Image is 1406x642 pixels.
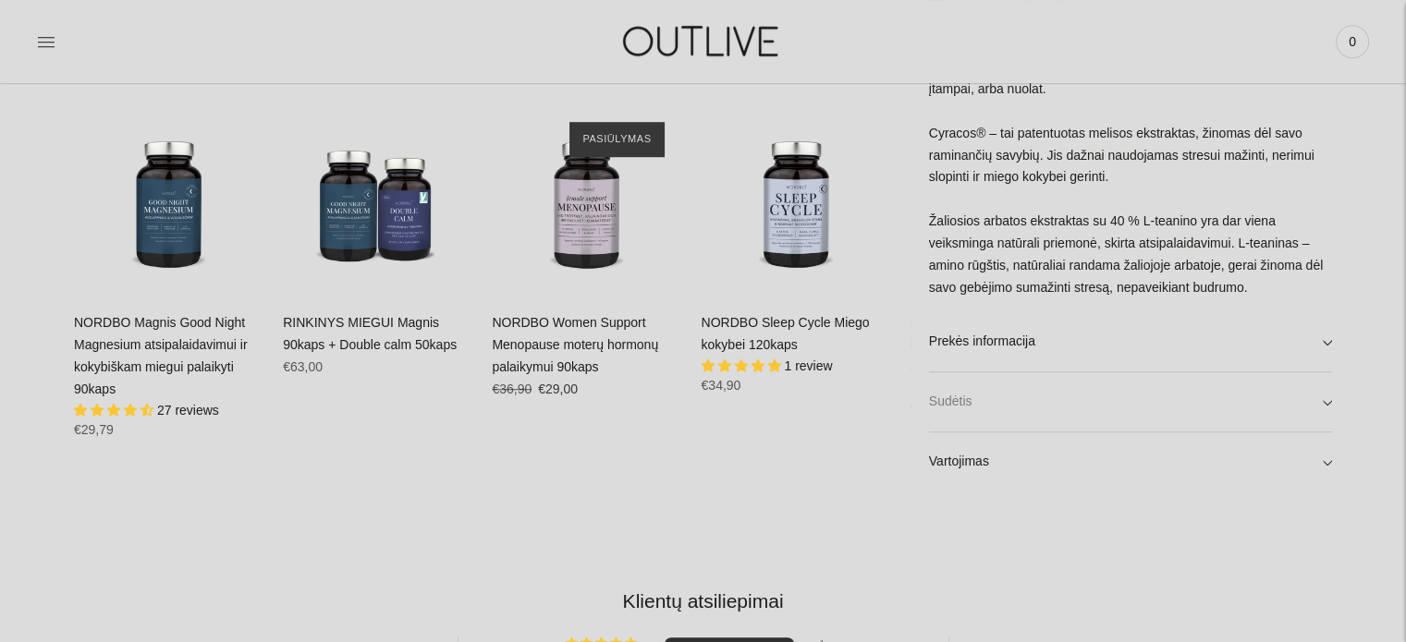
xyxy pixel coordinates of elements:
[929,312,1332,371] a: Prekės informacija
[1336,21,1369,62] a: 0
[701,103,891,294] a: NORDBO Sleep Cycle Miego kokybei 120kaps
[283,359,323,374] span: €63,00
[157,403,219,418] span: 27 reviews
[74,422,114,437] span: €29,79
[929,372,1332,431] a: Sudėtis
[74,103,264,294] a: NORDBO Magnis Good Night Magnesium atsipalaidavimui ir kokybiškam miegui palaikyti 90kaps
[701,358,784,373] span: 5.00 stars
[283,103,473,294] a: RINKINYS MIEGUI Magnis 90kaps + Double calm 50kaps
[701,315,869,352] a: NORDBO Sleep Cycle Miego kokybei 120kaps
[1339,29,1365,55] span: 0
[929,34,1332,299] p: Double Calm nesukelia mieguistumo, todėl gali būti vartojamas tiek dieną, tiek naktį. Galima vart...
[587,9,818,73] img: OUTLIVE
[701,378,740,393] span: €34,90
[492,103,682,294] a: NORDBO Women Support Menopause moterų hormonų palaikymui 90kaps
[784,358,832,373] span: 1 review
[538,382,578,396] span: €29,00
[283,315,457,352] a: RINKINYS MIEGUI Magnis 90kaps + Double calm 50kaps
[74,315,248,396] a: NORDBO Magnis Good Night Magnesium atsipalaidavimui ir kokybiškam miegui palaikyti 90kaps
[492,315,658,374] a: NORDBO Women Support Menopause moterų hormonų palaikymui 90kaps
[89,587,1317,614] h2: Klientų atsiliepimai
[74,403,157,418] span: 4.67 stars
[492,382,532,396] s: €36,90
[929,432,1332,491] a: Vartojimas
